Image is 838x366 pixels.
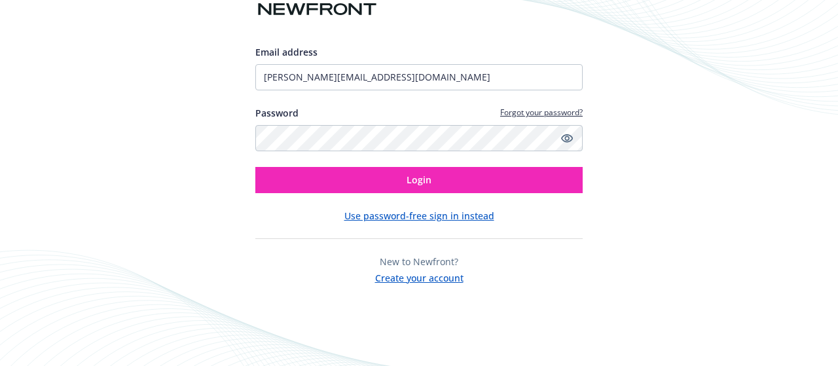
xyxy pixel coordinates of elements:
span: Login [407,174,431,186]
input: Enter your password [255,125,583,151]
a: Forgot your password? [500,107,583,118]
button: Login [255,167,583,193]
button: Use password-free sign in instead [344,209,494,223]
button: Create your account [375,268,464,285]
span: New to Newfront? [380,255,458,268]
input: Enter your email [255,64,583,90]
span: Email address [255,46,318,58]
a: Show password [559,130,575,146]
label: Password [255,106,299,120]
